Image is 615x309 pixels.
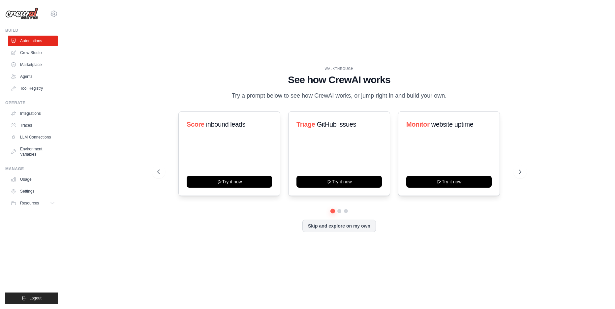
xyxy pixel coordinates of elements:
[302,220,376,232] button: Skip and explore on my own
[8,108,58,119] a: Integrations
[317,121,356,128] span: GitHub issues
[8,47,58,58] a: Crew Studio
[29,295,42,301] span: Logout
[8,59,58,70] a: Marketplace
[8,186,58,197] a: Settings
[8,120,58,131] a: Traces
[8,198,58,208] button: Resources
[206,121,245,128] span: inbound leads
[5,166,58,171] div: Manage
[20,201,39,206] span: Resources
[296,121,315,128] span: Triage
[406,121,430,128] span: Monitor
[8,71,58,82] a: Agents
[157,74,521,86] h1: See how CrewAI works
[8,83,58,94] a: Tool Registry
[187,121,204,128] span: Score
[5,8,38,20] img: Logo
[8,36,58,46] a: Automations
[5,100,58,106] div: Operate
[431,121,474,128] span: website uptime
[187,176,272,188] button: Try it now
[157,66,521,71] div: WALKTHROUGH
[5,293,58,304] button: Logout
[229,91,450,101] p: Try a prompt below to see how CrewAI works, or jump right in and build your own.
[406,176,492,188] button: Try it now
[296,176,382,188] button: Try it now
[8,174,58,185] a: Usage
[5,28,58,33] div: Build
[8,132,58,142] a: LLM Connections
[8,144,58,160] a: Environment Variables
